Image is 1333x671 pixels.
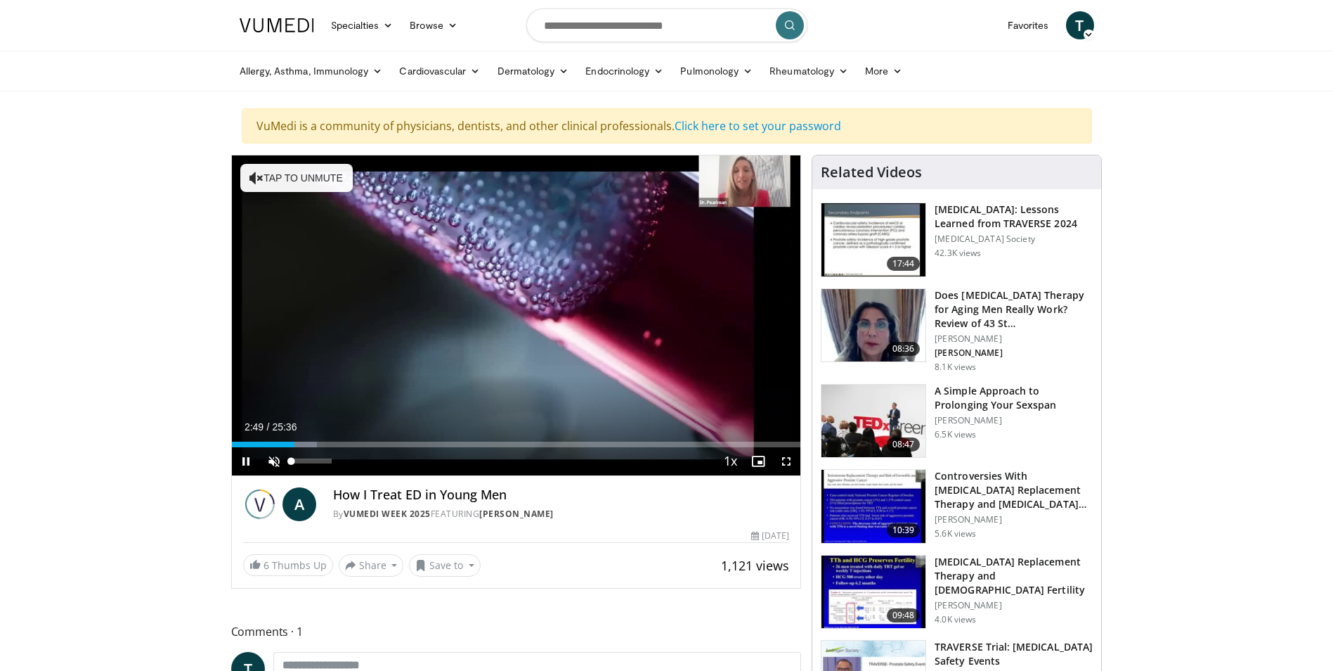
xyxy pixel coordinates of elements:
button: Save to [409,554,481,577]
span: / [267,421,270,433]
div: VuMedi is a community of physicians, dentists, and other clinical professionals. [242,108,1092,143]
a: Click here to set your password [675,118,841,134]
a: Dermatology [489,57,578,85]
a: 17:44 [MEDICAL_DATA]: Lessons Learned from TRAVERSE 2024 [MEDICAL_DATA] Society 42.3K views [821,203,1093,277]
div: Volume Level [292,459,332,464]
h4: Related Videos [821,164,922,181]
span: 08:36 [887,342,921,356]
p: [MEDICAL_DATA] Society [935,234,1093,245]
a: 08:47 A Simple Approach to Prolonging Your Sexspan [PERSON_NAME] 6.5K views [821,384,1093,459]
a: Cardiovascular [391,57,488,85]
span: 09:48 [887,608,921,622]
button: Share [339,554,404,577]
button: Pause [232,447,260,475]
p: 5.6K views [935,528,976,539]
p: [PERSON_NAME] [935,415,1093,426]
a: 09:48 [MEDICAL_DATA] Replacement Therapy and [DEMOGRAPHIC_DATA] Fertility [PERSON_NAME] 4.0K views [821,555,1093,630]
img: 1317c62a-2f0d-4360-bee0-b1bff80fed3c.150x105_q85_crop-smart_upscale.jpg [821,203,925,276]
p: 6.5K views [935,429,976,440]
p: 4.0K views [935,614,976,625]
p: [PERSON_NAME] [935,347,1093,359]
p: [PERSON_NAME] [935,514,1093,525]
a: A [282,487,316,521]
a: 08:36 Does [MEDICAL_DATA] Therapy for Aging Men Really Work? Review of 43 St… [PERSON_NAME] [PERS... [821,288,1093,373]
a: 6 Thumbs Up [243,554,333,576]
p: 42.3K views [935,248,981,259]
span: 6 [264,558,269,572]
span: 1,121 views [721,557,789,574]
a: Favorites [999,11,1058,39]
button: Fullscreen [772,447,800,475]
img: c4bd4661-e278-4c34-863c-57c104f39734.150x105_q85_crop-smart_upscale.jpg [821,385,925,458]
video-js: Video Player [232,155,801,476]
img: 418933e4-fe1c-4c2e-be56-3ce3ec8efa3b.150x105_q85_crop-smart_upscale.jpg [821,470,925,543]
img: 4d4bce34-7cbb-4531-8d0c-5308a71d9d6c.150x105_q85_crop-smart_upscale.jpg [821,289,925,362]
a: Rheumatology [761,57,857,85]
span: 25:36 [272,421,297,433]
img: 58e29ddd-d015-4cd9-bf96-f28e303b730c.150x105_q85_crop-smart_upscale.jpg [821,556,925,629]
p: [PERSON_NAME] [935,333,1093,345]
button: Tap to unmute [240,164,353,192]
button: Playback Rate [716,447,744,475]
h3: Does [MEDICAL_DATA] Therapy for Aging Men Really Work? Review of 43 St… [935,288,1093,331]
p: [PERSON_NAME] [935,600,1093,611]
a: More [857,57,911,85]
a: [PERSON_NAME] [479,508,554,520]
h3: [MEDICAL_DATA]: Lessons Learned from TRAVERSE 2024 [935,203,1093,231]
button: Unmute [260,447,288,475]
input: Search topics, interventions [526,8,807,42]
h3: Controversies With [MEDICAL_DATA] Replacement Therapy and [MEDICAL_DATA] Can… [935,469,1093,511]
a: Vumedi Week 2025 [344,508,431,520]
button: Enable picture-in-picture mode [744,447,772,475]
a: Allergy, Asthma, Immunology [231,57,391,85]
span: 2:49 [245,421,264,433]
a: 10:39 Controversies With [MEDICAL_DATA] Replacement Therapy and [MEDICAL_DATA] Can… [PERSON_NAME]... [821,469,1093,544]
span: 08:47 [887,437,921,452]
h4: How I Treat ED in Young Men [333,487,790,503]
a: Browse [401,11,466,39]
img: Vumedi Week 2025 [243,487,277,521]
h3: TRAVERSE Trial: [MEDICAL_DATA] Safety Events [935,640,1093,668]
span: 10:39 [887,523,921,537]
img: VuMedi Logo [240,18,314,32]
div: Progress Bar [232,442,801,447]
a: Endocrinology [577,57,672,85]
div: [DATE] [751,530,789,542]
div: By FEATURING [333,508,790,520]
p: 8.1K views [935,362,976,373]
a: Specialties [323,11,402,39]
h3: [MEDICAL_DATA] Replacement Therapy and [DEMOGRAPHIC_DATA] Fertility [935,555,1093,597]
h3: A Simple Approach to Prolonging Your Sexspan [935,384,1093,412]
span: 17:44 [887,257,921,271]
span: Comments 1 [231,622,802,641]
a: T [1066,11,1094,39]
a: Pulmonology [672,57,761,85]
